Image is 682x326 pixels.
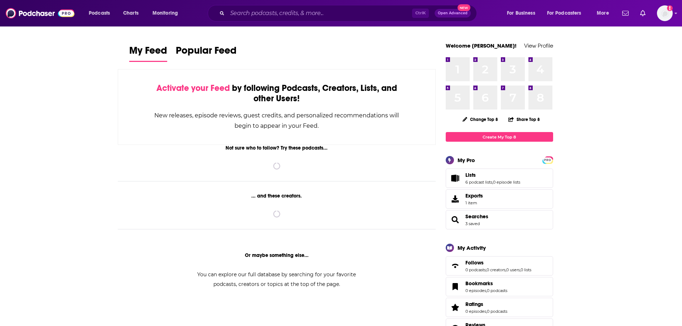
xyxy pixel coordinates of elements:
a: Follows [465,259,531,266]
a: Ratings [465,301,507,307]
button: Share Top 8 [508,112,540,126]
span: Searches [446,210,553,229]
a: Ratings [448,302,463,312]
span: Follows [465,259,484,266]
button: Show profile menu [657,5,673,21]
span: Activate your Feed [156,83,230,93]
a: Welcome [PERSON_NAME]! [446,42,517,49]
a: Lists [448,173,463,183]
a: Popular Feed [176,44,237,62]
a: 0 podcasts [487,288,507,293]
a: Show notifications dropdown [619,7,632,19]
span: Lists [465,172,476,178]
button: Change Top 8 [458,115,503,124]
span: Exports [465,193,483,199]
a: Show notifications dropdown [637,7,648,19]
input: Search podcasts, credits, & more... [227,8,412,19]
span: Charts [123,8,139,18]
div: New releases, episode reviews, guest credits, and personalized recommendations will begin to appe... [154,110,400,131]
div: ... and these creators. [118,193,436,199]
span: More [597,8,609,18]
button: open menu [542,8,592,19]
span: Exports [448,194,463,204]
span: PRO [543,157,552,163]
a: PRO [543,157,552,162]
span: , [486,309,487,314]
span: Bookmarks [465,280,493,287]
a: Follows [448,261,463,271]
div: My Activity [458,244,486,251]
span: Bookmarks [446,277,553,296]
span: , [486,288,487,293]
a: 0 creators [487,267,506,272]
button: Open AdvancedNew [435,9,471,18]
span: Ctrl K [412,9,429,18]
span: Monitoring [153,8,178,18]
span: For Podcasters [547,8,581,18]
span: , [506,267,506,272]
span: Ratings [446,298,553,317]
a: Lists [465,172,520,178]
span: 1 item [465,200,483,205]
a: My Feed [129,44,167,62]
a: Exports [446,189,553,209]
a: 6 podcast lists [465,180,492,185]
div: My Pro [458,157,475,164]
a: Charts [118,8,143,19]
span: My Feed [129,44,167,61]
img: Podchaser - Follow, Share and Rate Podcasts [6,6,74,20]
a: 0 episode lists [493,180,520,185]
a: View Profile [524,42,553,49]
a: 0 lists [521,267,531,272]
a: Create My Top 8 [446,132,553,142]
span: Lists [446,169,553,188]
div: Search podcasts, credits, & more... [214,5,484,21]
button: open menu [84,8,119,19]
div: Not sure who to follow? Try these podcasts... [118,145,436,151]
span: Logged in as ILATeam [657,5,673,21]
a: 3 saved [465,221,480,226]
div: Or maybe something else... [118,252,436,258]
button: open menu [592,8,618,19]
span: Follows [446,256,553,276]
span: For Business [507,8,535,18]
div: You can explore our full database by searching for your favorite podcasts, creators or topics at ... [189,270,365,289]
div: by following Podcasts, Creators, Lists, and other Users! [154,83,400,104]
span: Podcasts [89,8,110,18]
a: Searches [448,215,463,225]
span: New [458,4,470,11]
a: 0 podcasts [465,267,486,272]
button: open menu [147,8,187,19]
a: 0 podcasts [487,309,507,314]
a: Bookmarks [448,282,463,292]
a: Searches [465,213,488,220]
button: open menu [502,8,544,19]
span: , [492,180,493,185]
a: 0 users [506,267,520,272]
img: User Profile [657,5,673,21]
svg: Add a profile image [667,5,673,11]
a: 0 episodes [465,309,486,314]
span: Popular Feed [176,44,237,61]
span: Ratings [465,301,483,307]
a: 0 episodes [465,288,486,293]
a: Bookmarks [465,280,507,287]
span: Open Advanced [438,11,468,15]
